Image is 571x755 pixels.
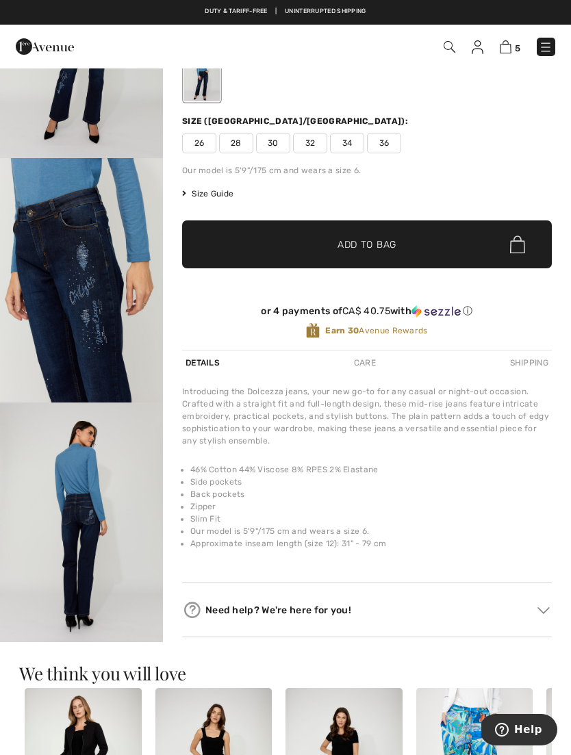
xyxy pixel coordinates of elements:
li: 46% Cotton 44% Viscose 8% RPES 2% Elastane [190,463,552,476]
a: 5 [500,38,520,55]
span: 26 [182,133,216,153]
span: 5 [515,43,520,53]
a: 1ère Avenue [16,39,74,52]
span: Add to Bag [338,238,396,252]
img: Avenue Rewards [306,322,320,339]
img: Menu [539,40,553,54]
div: Care [351,350,379,375]
img: Sezzle [411,305,461,318]
span: Size Guide [182,188,233,200]
div: Introducing the Dolcezza jeans, your new go-to for any casual or night-out occasion. Crafted with... [182,385,552,447]
li: Side pockets [190,476,552,488]
span: 36 [367,133,401,153]
div: Need help? We're here for you! [182,600,552,620]
li: Back pockets [190,488,552,500]
span: 32 [293,133,327,153]
div: Shipping [507,350,552,375]
img: Bag.svg [510,235,525,253]
span: Avenue Rewards [325,324,427,337]
span: CA$ 40.75 [342,305,390,317]
a: Duty & tariff-free | Uninterrupted shipping [205,8,366,14]
li: Our model is 5'9"/175 cm and wears a size 6. [190,525,552,537]
div: Size ([GEOGRAPHIC_DATA]/[GEOGRAPHIC_DATA]): [182,115,411,127]
li: Approximate inseam length (size 12): 31" - 79 cm [190,537,552,550]
img: 1ère Avenue [16,33,74,60]
img: Search [444,41,455,53]
span: 28 [219,133,253,153]
span: 30 [256,133,290,153]
img: Arrow2.svg [537,607,550,614]
div: or 4 payments ofCA$ 40.75withSezzle Click to learn more about Sezzle [182,305,552,322]
div: Our model is 5'9"/175 cm and wears a size 6. [182,164,552,177]
div: or 4 payments of with [182,305,552,318]
img: My Info [472,40,483,54]
button: Add to Bag [182,220,552,268]
div: Details [182,350,223,375]
span: 34 [330,133,364,153]
li: Slim Fit [190,513,552,525]
strong: Earn 30 [325,326,359,335]
img: Shopping Bag [500,40,511,53]
iframe: Opens a widget where you can find more information [481,714,557,748]
div: As sample [184,50,220,101]
li: Zipper [190,500,552,513]
h3: We think you will love [19,665,552,682]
